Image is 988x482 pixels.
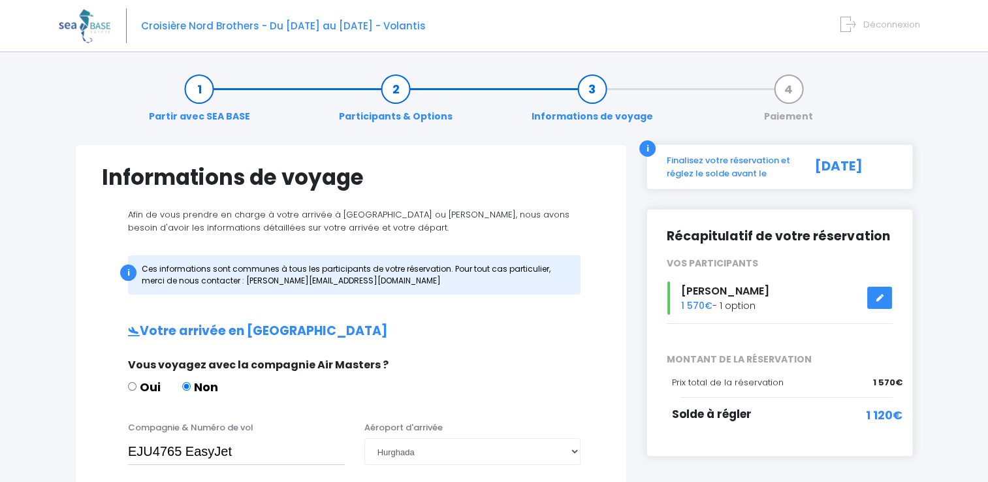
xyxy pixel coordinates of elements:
[873,376,902,389] span: 1 570€
[672,406,752,422] span: Solde à régler
[182,378,218,396] label: Non
[364,421,443,434] label: Aéroport d'arrivée
[525,82,660,123] a: Informations de voyage
[672,376,784,389] span: Prix total de la réservation
[128,421,253,434] label: Compagnie & Numéro de vol
[866,406,902,424] span: 1 120€
[657,257,902,270] div: VOS PARTICIPANTS
[657,154,800,180] div: Finalisez votre réservation et réglez le solde avant le
[102,324,600,339] h2: Votre arrivée en [GEOGRAPHIC_DATA]
[102,208,600,234] p: Afin de vous prendre en charge à votre arrivée à [GEOGRAPHIC_DATA] ou [PERSON_NAME], nous avons b...
[863,18,920,31] span: Déconnexion
[332,82,459,123] a: Participants & Options
[657,281,902,315] div: - 1 option
[667,229,893,244] h2: Récapitulatif de votre réservation
[182,382,191,391] input: Non
[142,82,257,123] a: Partir avec SEA BASE
[128,378,161,396] label: Oui
[128,382,136,391] input: Oui
[757,82,820,123] a: Paiement
[639,140,656,157] div: i
[800,154,902,180] div: [DATE]
[681,299,712,312] span: 1 570€
[657,353,902,366] span: MONTANT DE LA RÉSERVATION
[681,283,769,298] span: [PERSON_NAME]
[120,265,136,281] div: i
[102,165,600,190] h1: Informations de voyage
[128,255,581,295] div: Ces informations sont communes à tous les participants de votre réservation. Pour tout cas partic...
[141,19,426,33] span: Croisière Nord Brothers - Du [DATE] au [DATE] - Volantis
[128,357,389,372] span: Vous voyagez avec la compagnie Air Masters ?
